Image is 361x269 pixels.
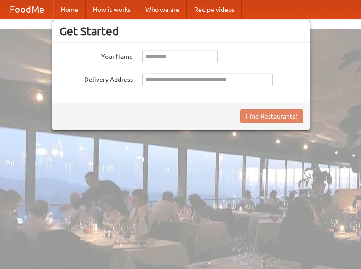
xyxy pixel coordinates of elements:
[53,0,86,19] a: Home
[59,24,303,38] h3: Get Started
[0,0,53,19] a: FoodMe
[240,109,303,123] button: Find Restaurants!
[86,0,138,19] a: How it works
[59,50,133,61] label: Your Name
[59,73,133,84] label: Delivery Address
[187,0,242,19] a: Recipe videos
[138,0,187,19] a: Who we are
